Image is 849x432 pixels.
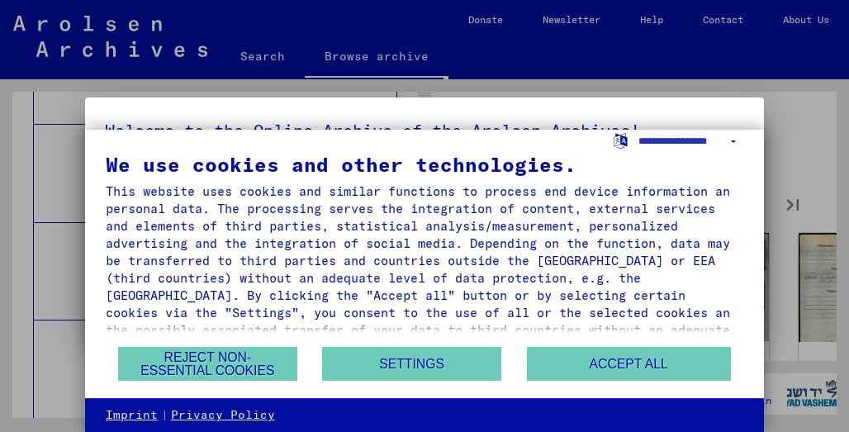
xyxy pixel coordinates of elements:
div: This website uses cookies and similar functions to process end device information and personal da... [106,183,743,356]
div: We use cookies and other technologies. [106,154,743,174]
button: Accept all [527,347,731,381]
button: Settings [322,347,500,381]
a: Privacy Policy [171,407,275,424]
a: Imprint [106,407,158,424]
h5: Welcome to the Online Archive of the Arolsen Archives! [105,117,744,144]
button: Reject non-essential cookies [118,347,296,381]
